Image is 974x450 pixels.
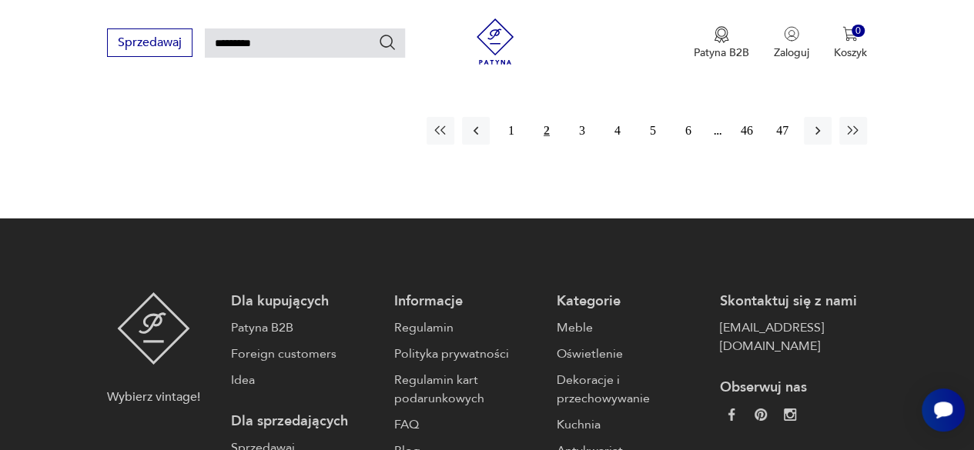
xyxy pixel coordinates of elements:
[852,25,865,38] div: 0
[922,388,965,432] iframe: Smartsupp widget button
[719,318,866,355] a: [EMAIL_ADDRESS][DOMAIN_NAME]
[842,26,858,42] img: Ikona koszyka
[719,292,866,311] p: Skontaktuj się z nami
[674,117,702,145] button: 6
[231,412,378,431] p: Dla sprzedających
[834,26,867,60] button: 0Koszyk
[378,33,397,52] button: Szukaj
[694,45,749,60] p: Patyna B2B
[784,26,799,42] img: Ikonka użytkownika
[231,318,378,337] a: Patyna B2B
[557,371,704,408] a: Dekoracje i przechowywanie
[604,117,631,145] button: 4
[733,117,761,145] button: 46
[639,117,667,145] button: 5
[774,45,809,60] p: Zaloguj
[694,26,749,60] button: Patyna B2B
[714,26,729,43] img: Ikona medalu
[231,371,378,389] a: Idea
[472,18,518,65] img: Patyna - sklep z meblami i dekoracjami vintage
[568,117,596,145] button: 3
[725,408,738,421] img: da9060093f698e4c3cedc1453eec5031.webp
[557,318,704,337] a: Meble
[107,388,200,406] p: Wybierz vintage!
[394,292,541,311] p: Informacje
[107,38,192,49] a: Sprzedawaj
[394,345,541,363] a: Polityka prywatności
[719,378,866,397] p: Obserwuj nas
[557,345,704,363] a: Oświetlenie
[774,26,809,60] button: Zaloguj
[231,345,378,363] a: Foreign customers
[394,371,541,408] a: Regulamin kart podarunkowych
[834,45,867,60] p: Koszyk
[768,117,796,145] button: 47
[533,117,561,145] button: 2
[694,26,749,60] a: Ikona medaluPatyna B2B
[784,408,796,421] img: c2fd9cf7f39615d9d6839a72ae8e59e5.webp
[231,292,378,311] p: Dla kupujących
[497,117,525,145] button: 1
[394,415,541,434] a: FAQ
[107,28,192,57] button: Sprzedawaj
[117,292,190,365] img: Patyna - sklep z meblami i dekoracjami vintage
[557,292,704,311] p: Kategorie
[557,415,704,434] a: Kuchnia
[394,318,541,337] a: Regulamin
[755,408,767,421] img: 37d27d81a828e637adc9f9cb2e3d3a8a.webp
